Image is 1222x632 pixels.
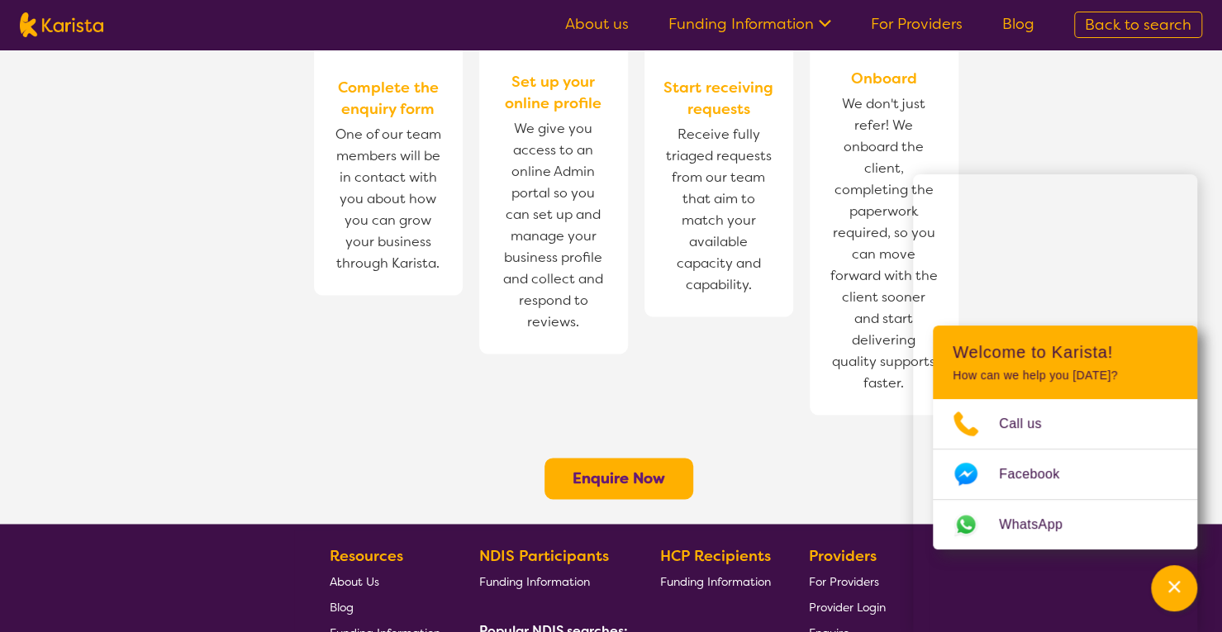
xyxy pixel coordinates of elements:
[661,77,777,120] span: Start receiving requests
[668,14,831,34] a: Funding Information
[851,68,917,89] span: Onboard
[330,574,379,589] span: About Us
[1074,12,1202,38] a: Back to search
[479,546,609,566] b: NDIS Participants
[330,120,446,278] span: One of our team members will be in contact with you about how you can grow your business through ...
[809,568,886,594] a: For Providers
[826,89,942,398] span: We don't just refer! We onboard the client, completing the paperwork required, so you can move fo...
[496,114,611,337] span: We give you access to an online Admin portal so you can set up and manage your business profile a...
[809,600,886,615] span: Provider Login
[479,574,590,589] span: Funding Information
[330,77,446,120] span: Complete the enquiry form
[565,14,629,34] a: About us
[573,468,665,488] a: Enquire Now
[330,546,403,566] b: Resources
[330,568,440,594] a: About Us
[659,546,770,566] b: HCP Recipients
[1085,15,1191,35] span: Back to search
[496,71,611,114] span: Set up your online profile
[809,594,886,620] a: Provider Login
[661,120,777,300] span: Receive fully triaged requests from our team that aim to match your available capacity and capabi...
[871,14,963,34] a: For Providers
[659,568,770,594] a: Funding Information
[544,458,693,499] button: Enquire Now
[1002,14,1034,34] a: Blog
[330,600,354,615] span: Blog
[330,594,440,620] a: Blog
[809,546,877,566] b: Providers
[809,574,879,589] span: For Providers
[659,574,770,589] span: Funding Information
[913,174,1197,632] iframe: Chat Window
[20,12,103,37] img: Karista logo
[479,568,621,594] a: Funding Information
